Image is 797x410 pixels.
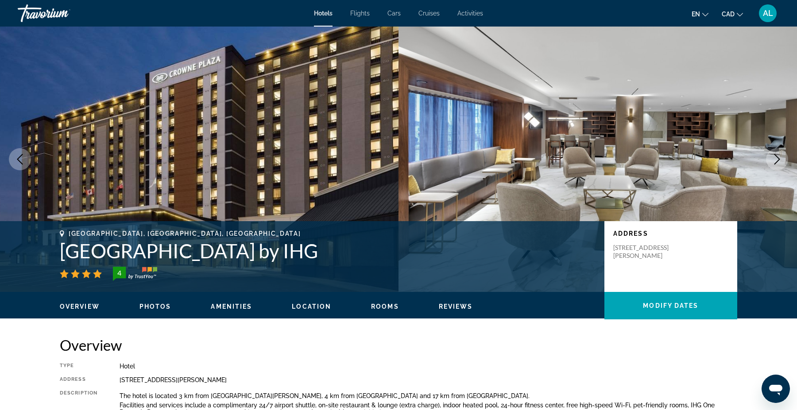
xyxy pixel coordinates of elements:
[439,303,473,310] span: Reviews
[18,2,106,25] a: Travorium
[387,10,401,17] a: Cars
[110,268,128,278] div: 4
[613,244,684,260] p: [STREET_ADDRESS][PERSON_NAME]
[120,363,737,370] div: Hotel
[60,336,737,354] h2: Overview
[60,239,596,262] h1: [GEOGRAPHIC_DATA] by IHG
[418,10,440,17] a: Cruises
[314,10,333,17] a: Hotels
[762,375,790,403] iframe: Bouton de lancement de la fenêtre de messagerie
[60,363,97,370] div: Type
[69,230,301,237] span: [GEOGRAPHIC_DATA], [GEOGRAPHIC_DATA], [GEOGRAPHIC_DATA]
[9,148,31,170] button: Previous image
[139,303,171,310] button: Photos
[292,303,331,310] span: Location
[60,376,97,383] div: Address
[692,11,700,18] span: en
[120,376,737,383] div: [STREET_ADDRESS][PERSON_NAME]
[692,8,708,20] button: Change language
[60,303,100,310] span: Overview
[292,303,331,310] button: Location
[350,10,370,17] a: Flights
[766,148,788,170] button: Next image
[643,302,698,309] span: Modify Dates
[371,303,399,310] button: Rooms
[439,303,473,310] button: Reviews
[604,292,737,319] button: Modify Dates
[139,303,171,310] span: Photos
[457,10,483,17] a: Activities
[120,392,737,399] p: The hotel is located 3 km from [GEOGRAPHIC_DATA][PERSON_NAME], 4 km from [GEOGRAPHIC_DATA] and 17...
[60,303,100,310] button: Overview
[763,9,773,18] span: AL
[211,303,252,310] button: Amenities
[211,303,252,310] span: Amenities
[613,230,728,237] p: Address
[113,267,157,281] img: TrustYou guest rating badge
[722,11,735,18] span: CAD
[722,8,743,20] button: Change currency
[371,303,399,310] span: Rooms
[756,4,779,23] button: User Menu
